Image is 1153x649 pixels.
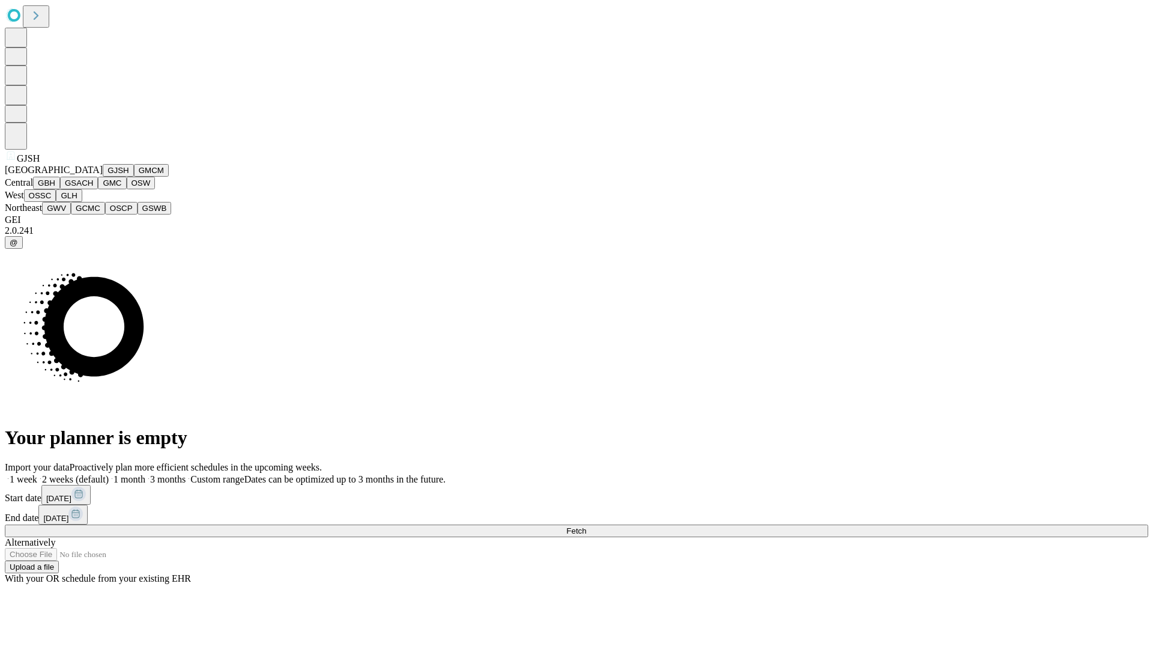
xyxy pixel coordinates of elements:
[5,485,1148,505] div: Start date
[5,561,59,573] button: Upload a file
[43,514,68,523] span: [DATE]
[33,177,60,189] button: GBH
[5,525,1148,537] button: Fetch
[60,177,98,189] button: GSACH
[5,427,1148,449] h1: Your planner is empty
[17,153,40,163] span: GJSH
[70,462,322,472] span: Proactively plan more efficient schedules in the upcoming weeks.
[71,202,105,215] button: GCMC
[138,202,172,215] button: GSWB
[103,164,134,177] button: GJSH
[10,474,37,484] span: 1 week
[42,474,109,484] span: 2 weeks (default)
[46,494,71,503] span: [DATE]
[5,236,23,249] button: @
[566,526,586,535] span: Fetch
[5,225,1148,236] div: 2.0.241
[42,202,71,215] button: GWV
[5,505,1148,525] div: End date
[98,177,126,189] button: GMC
[244,474,446,484] span: Dates can be optimized up to 3 months in the future.
[10,238,18,247] span: @
[5,177,33,187] span: Central
[5,165,103,175] span: [GEOGRAPHIC_DATA]
[150,474,186,484] span: 3 months
[41,485,91,505] button: [DATE]
[5,537,55,547] span: Alternatively
[38,505,88,525] button: [DATE]
[134,164,169,177] button: GMCM
[105,202,138,215] button: OSCP
[5,573,191,583] span: With your OR schedule from your existing EHR
[190,474,244,484] span: Custom range
[24,189,56,202] button: OSSC
[113,474,145,484] span: 1 month
[5,203,42,213] span: Northeast
[5,215,1148,225] div: GEI
[5,190,24,200] span: West
[5,462,70,472] span: Import your data
[56,189,82,202] button: GLH
[127,177,156,189] button: OSW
